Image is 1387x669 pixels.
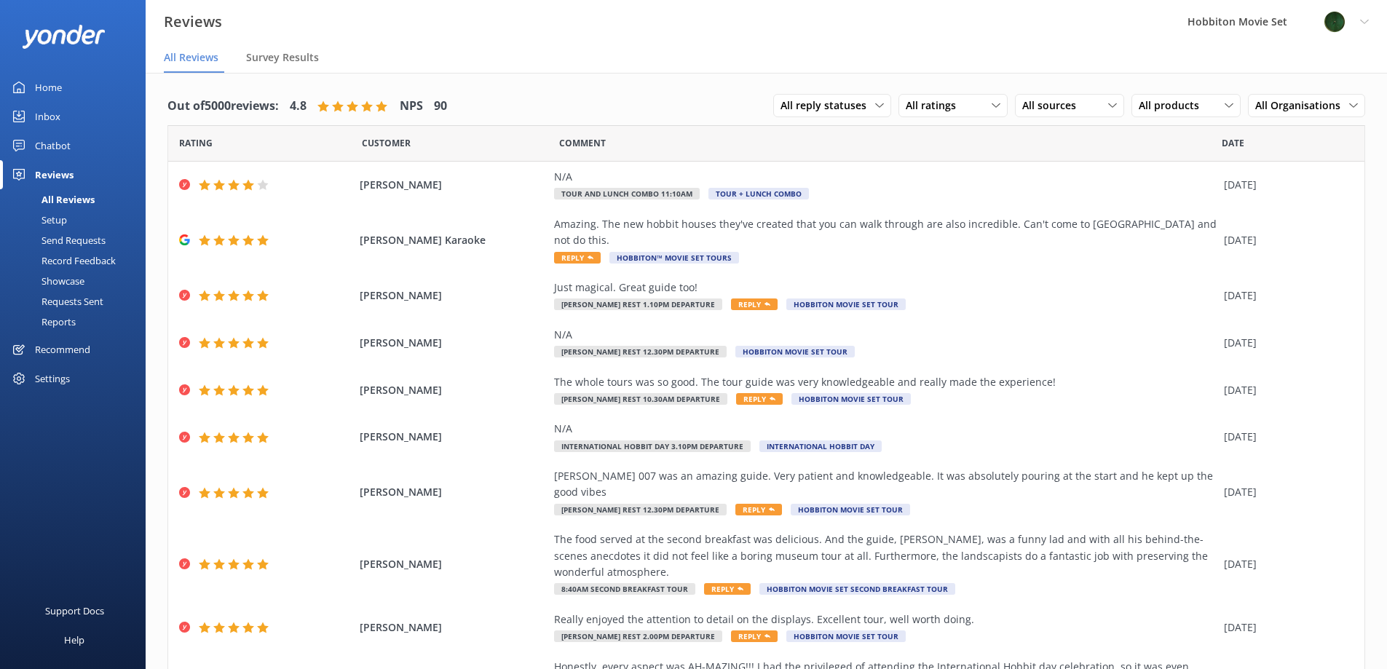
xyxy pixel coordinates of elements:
span: Hobbiton Movie Set Tour [791,504,910,515]
img: 34-1625720359.png [1324,11,1345,33]
a: Setup [9,210,146,230]
span: [PERSON_NAME] Rest 1.10pm Departure [554,298,722,310]
span: All ratings [906,98,965,114]
span: [PERSON_NAME] [360,382,548,398]
span: [PERSON_NAME] [360,484,548,500]
div: [DATE] [1224,177,1346,193]
span: All reply statuses [781,98,875,114]
div: [PERSON_NAME] 007 was an amazing guide. Very patient and knowledgeable. It was absolutely pouring... [554,468,1217,501]
span: [PERSON_NAME] [360,429,548,445]
span: Tour and Lunch Combo 11:10am [554,188,700,199]
div: Inbox [35,102,60,131]
div: [DATE] [1224,556,1346,572]
div: The whole tours was so good. The tour guide was very knowledgeable and really made the experience! [554,374,1217,390]
div: All Reviews [9,189,95,210]
h4: 90 [434,97,447,116]
img: yonder-white-logo.png [22,25,106,49]
div: Record Feedback [9,250,116,271]
span: All Reviews [164,50,218,65]
div: The food served at the second breakfast was delicious. And the guide, [PERSON_NAME], was a funny ... [554,531,1217,580]
span: Date [362,136,411,150]
span: Hobbiton Movie Set Tour [735,346,855,357]
div: Setup [9,210,67,230]
span: [PERSON_NAME] Rest 2.00pm Departure [554,630,722,642]
div: [DATE] [1224,232,1346,248]
div: N/A [554,327,1217,343]
a: Send Requests [9,230,146,250]
span: [PERSON_NAME] [360,335,548,351]
span: [PERSON_NAME] [360,288,548,304]
span: [PERSON_NAME] [360,619,548,636]
div: Settings [35,364,70,393]
span: Question [559,136,606,150]
span: [PERSON_NAME] Rest 12.30pm Departure [554,504,727,515]
h4: Out of 5000 reviews: [167,97,279,116]
div: Chatbot [35,131,71,160]
div: N/A [554,421,1217,437]
div: Just magical. Great guide too! [554,280,1217,296]
span: All sources [1022,98,1085,114]
span: Hobbiton™ Movie Set Tours [609,252,739,264]
span: [PERSON_NAME] Karaoke [360,232,548,248]
h3: Reviews [164,10,222,33]
div: [DATE] [1224,335,1346,351]
a: Reports [9,312,146,332]
div: [DATE] [1224,484,1346,500]
span: Reply [731,298,778,310]
span: [PERSON_NAME] [360,177,548,193]
span: [PERSON_NAME] Rest 12.30pm Departure [554,346,727,357]
div: Really enjoyed the attention to detail on the displays. Excellent tour, well worth doing. [554,611,1217,628]
span: Date [1222,136,1244,150]
span: International Hobbit Day 3.10pm Departure [554,440,751,452]
div: [DATE] [1224,619,1346,636]
div: Support Docs [45,596,104,625]
span: All Organisations [1255,98,1349,114]
span: Hobbiton Movie Set Second Breakfast Tour [759,583,955,595]
span: All products [1139,98,1208,114]
span: Reply [554,252,601,264]
span: [PERSON_NAME] [360,556,548,572]
span: [PERSON_NAME] Rest 10.30am Departure [554,393,727,405]
span: Hobbiton Movie Set Tour [786,298,906,310]
h4: NPS [400,97,423,116]
div: Amazing. The new hobbit houses they've created that you can walk through are also incredible. Can... [554,216,1217,249]
a: Showcase [9,271,146,291]
span: Reply [704,583,751,595]
div: [DATE] [1224,288,1346,304]
span: Hobbiton Movie Set Tour [786,630,906,642]
span: International Hobbit Day [759,440,882,452]
a: All Reviews [9,189,146,210]
div: [DATE] [1224,382,1346,398]
span: Reply [736,393,783,405]
span: Hobbiton Movie Set Tour [791,393,911,405]
div: Reviews [35,160,74,189]
div: N/A [554,169,1217,185]
span: Reply [735,504,782,515]
div: Showcase [9,271,84,291]
div: [DATE] [1224,429,1346,445]
div: Send Requests [9,230,106,250]
span: 8:40am Second Breakfast Tour [554,583,695,595]
h4: 4.8 [290,97,307,116]
span: Tour + Lunch Combo [708,188,809,199]
span: Date [179,136,213,150]
div: Requests Sent [9,291,103,312]
div: Home [35,73,62,102]
a: Record Feedback [9,250,146,271]
span: Reply [731,630,778,642]
div: Reports [9,312,76,332]
a: Requests Sent [9,291,146,312]
span: Survey Results [246,50,319,65]
div: Help [64,625,84,654]
div: Recommend [35,335,90,364]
